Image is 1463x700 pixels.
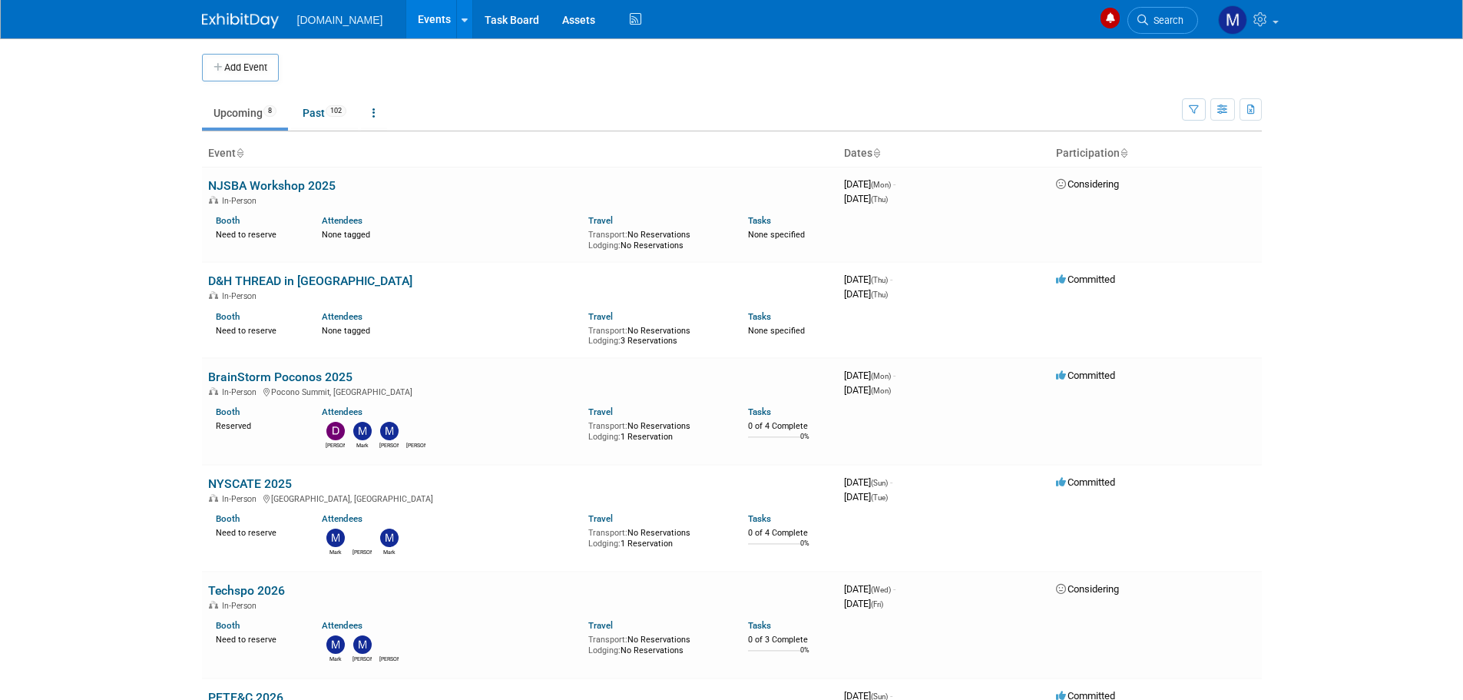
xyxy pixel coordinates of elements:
div: None tagged [322,323,577,337]
div: [GEOGRAPHIC_DATA], [GEOGRAPHIC_DATA] [208,492,832,504]
span: - [893,178,895,190]
span: (Tue) [871,493,888,502]
img: In-Person Event [209,494,218,502]
span: 8 [263,105,276,117]
div: Matthew Levin [379,440,399,450]
a: Sort by Participation Type [1120,147,1127,159]
div: Stephen Bart [379,654,399,663]
span: In-Person [222,387,261,397]
div: Mark Menzella [326,654,345,663]
a: Tasks [748,215,771,226]
a: Upcoming8 [202,98,288,128]
a: Travel [588,215,613,226]
a: Booth [216,620,240,631]
a: Sort by Start Date [872,147,880,159]
div: Stephen Bart [406,440,425,450]
a: Travel [588,406,613,417]
a: Attendees [322,620,362,631]
img: Stephen Bart [407,422,425,440]
a: Booth [216,406,240,417]
img: In-Person Event [209,196,218,204]
span: [DATE] [844,370,895,381]
div: Reserved [216,418,300,432]
div: Need to reserve [216,525,300,539]
div: 0 of 3 Complete [748,635,832,645]
span: In-Person [222,196,261,206]
span: Committed [1056,370,1115,381]
span: - [893,583,895,595]
span: Transport: [588,421,627,431]
span: (Mon) [871,386,891,395]
div: Mark Menzella [353,440,372,450]
img: Matthew Levin [380,422,399,440]
a: Tasks [748,620,771,631]
a: Techspo 2026 [208,583,285,598]
th: Participation [1050,141,1262,167]
span: [DATE] [844,384,891,396]
span: Lodging: [588,432,621,442]
span: In-Person [222,494,261,504]
span: Lodging: [588,241,621,250]
span: Transport: [588,230,627,240]
span: Transport: [588,635,627,645]
span: (Wed) [871,586,891,594]
span: Transport: [588,528,627,538]
img: Matthew Levin [353,635,372,654]
div: Mark Triftshauser [379,547,399,556]
div: Stephen Bart [353,547,372,556]
div: Need to reserve [216,227,300,241]
img: Damien Dimino [326,422,345,440]
span: Lodging: [588,645,621,655]
span: [DATE] [844,178,895,190]
a: NYSCATE 2025 [208,476,292,491]
td: 0% [800,433,809,453]
span: In-Person [222,291,261,301]
div: Need to reserve [216,632,300,645]
span: [DATE] [844,193,888,204]
span: [DATE] [844,288,888,300]
a: BrainStorm Poconos 2025 [208,370,353,384]
img: Mark Menzella [326,635,345,654]
div: 0 of 4 Complete [748,528,832,539]
a: Search [1127,7,1198,34]
div: Matthew Levin [353,654,372,663]
img: Stephen Bart [380,635,399,654]
img: ExhibitDay [202,13,279,28]
span: [DATE] [844,476,892,488]
div: Mark Menzella [326,547,345,556]
span: [DOMAIN_NAME] [297,14,383,26]
span: None specified [748,230,805,240]
span: (Thu) [871,195,888,204]
a: Travel [588,311,613,322]
a: NJSBA Workshop 2025 [208,178,336,193]
div: No Reservations 3 Reservations [588,323,725,347]
div: No Reservations No Reservations [588,632,725,655]
div: No Reservations 1 Reservation [588,525,725,549]
span: [DATE] [844,583,895,595]
span: (Mon) [871,372,891,380]
span: 102 [326,105,346,117]
a: Booth [216,311,240,322]
span: - [893,370,895,381]
td: 0% [800,646,809,667]
div: No Reservations 1 Reservation [588,418,725,442]
span: (Mon) [871,181,891,189]
span: (Sun) [871,479,888,487]
span: - [890,476,892,488]
span: Committed [1056,274,1115,285]
a: Travel [588,513,613,524]
span: (Thu) [871,276,888,284]
div: Need to reserve [216,323,300,337]
img: Mark Triftshauser [380,529,399,547]
div: 0 of 4 Complete [748,421,832,432]
span: Lodging: [588,336,621,346]
a: Tasks [748,311,771,322]
span: Lodging: [588,539,621,549]
span: None specified [748,326,805,336]
div: Damien Dimino [326,440,345,450]
a: D&H THREAD in [GEOGRAPHIC_DATA] [208,274,412,288]
img: In-Person Event [209,387,218,395]
img: Mark Menzella [1218,5,1247,35]
span: Search [1148,15,1183,26]
span: In-Person [222,601,261,611]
